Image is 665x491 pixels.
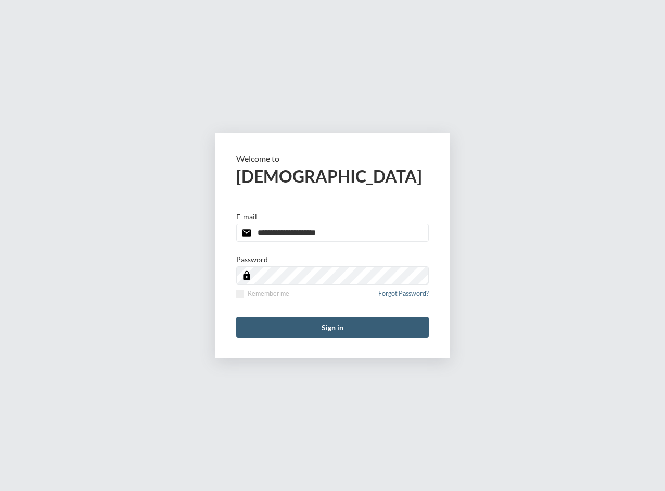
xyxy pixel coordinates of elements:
[378,290,429,304] a: Forgot Password?
[236,166,429,186] h2: [DEMOGRAPHIC_DATA]
[236,290,289,298] label: Remember me
[236,317,429,338] button: Sign in
[236,255,268,264] p: Password
[236,212,257,221] p: E-mail
[236,153,429,163] p: Welcome to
